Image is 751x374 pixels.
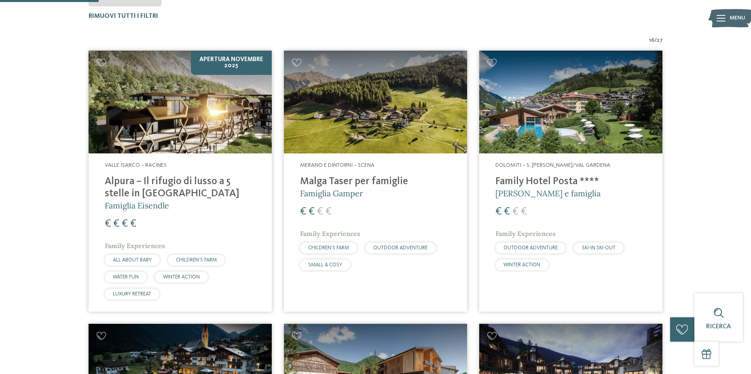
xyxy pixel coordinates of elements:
span: CHILDREN’S FARM [176,257,217,263]
span: ALL ABOUT BABY [113,257,152,263]
a: Cercate un hotel per famiglie? Qui troverete solo i migliori! Apertura novembre 2025 Valle Isarco... [89,51,272,312]
a: Cercate un hotel per famiglie? Qui troverete solo i migliori! Merano e dintorni – Scena Malga Tas... [284,51,467,312]
span: Dolomiti – S. [PERSON_NAME]/Val Gardena [495,162,610,168]
span: Famiglia Gamper [300,188,363,198]
span: € [113,219,119,229]
h4: Malga Taser per famiglie [300,176,451,188]
span: CHILDREN’S FARM [308,245,349,251]
span: Valle Isarco – Racines [105,162,167,168]
h4: Family Hotel Posta **** [495,176,646,188]
span: 27 [657,36,663,45]
span: Ricerca [706,323,731,330]
span: € [512,206,518,217]
span: [PERSON_NAME] e famiglia [495,188,601,198]
span: OUTDOOR ADVENTURE [373,245,427,251]
span: LUXURY RETREAT [113,291,151,297]
span: WATER FUN [113,274,139,280]
span: / [654,36,657,45]
span: € [300,206,306,217]
span: Family Experiences [300,229,360,238]
span: € [521,206,527,217]
span: € [105,219,111,229]
span: Family Experiences [495,229,556,238]
span: 16 [649,36,654,45]
span: SKI-IN SKI-OUT [582,245,616,251]
img: Cercate un hotel per famiglie? Qui troverete solo i migliori! [479,51,662,154]
span: SMALL & COSY [308,262,342,268]
a: Cercate un hotel per famiglie? Qui troverete solo i migliori! Dolomiti – S. [PERSON_NAME]/Val Gar... [479,51,662,312]
span: € [495,206,501,217]
span: € [317,206,323,217]
span: Rimuovi tutti i filtri [89,13,158,19]
span: € [130,219,136,229]
span: WINTER ACTION [503,262,540,268]
span: € [122,219,128,229]
span: Famiglia Eisendle [105,200,169,210]
img: Cercate un hotel per famiglie? Qui troverete solo i migliori! [89,51,272,154]
span: WINTER ACTION [163,274,200,280]
span: € [309,206,315,217]
img: Cercate un hotel per famiglie? Qui troverete solo i migliori! [284,51,467,154]
span: Merano e dintorni – Scena [300,162,374,168]
span: OUTDOOR ADVENTURE [503,245,558,251]
span: € [504,206,510,217]
span: Family Experiences [105,242,165,250]
span: € [326,206,332,217]
h4: Alpura – Il rifugio di lusso a 5 stelle in [GEOGRAPHIC_DATA] [105,176,256,200]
